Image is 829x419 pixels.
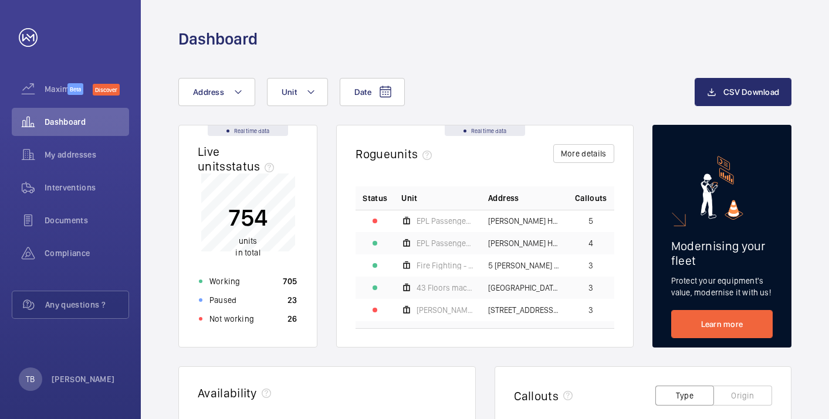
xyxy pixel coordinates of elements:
span: [GEOGRAPHIC_DATA] - [GEOGRAPHIC_DATA] [488,284,561,292]
span: Unit [282,87,297,97]
a: Learn more [671,310,773,338]
span: [PERSON_NAME] House - [PERSON_NAME][GEOGRAPHIC_DATA] [488,239,561,247]
p: Working [209,275,240,287]
img: marketing-card.svg [701,156,743,220]
span: 5 [PERSON_NAME] House - High Risk Building - [GEOGRAPHIC_DATA][PERSON_NAME] [488,261,561,270]
button: More details [553,144,614,163]
p: in total [228,235,268,258]
span: 4 [588,239,593,247]
span: [STREET_ADDRESS][PERSON_NAME] - [PERSON_NAME][GEOGRAPHIC_DATA] [488,306,561,314]
span: CSV Download [723,87,779,97]
p: [PERSON_NAME] [52,373,115,385]
span: Documents [45,214,129,226]
button: Address [178,78,255,106]
p: 26 [287,313,297,325]
span: EPL Passenger Lift No 1 [417,217,474,225]
div: Real time data [445,125,525,136]
span: Unit [401,192,417,204]
button: Unit [267,78,328,106]
p: Not working [209,313,254,325]
span: Any questions ? [45,299,128,311]
span: 5 [588,217,593,225]
span: 43 Floors machine room less middle lift [417,284,474,292]
p: 23 [287,294,297,306]
span: Compliance [45,247,129,259]
span: Interventions [45,182,129,193]
p: Protect your equipment's value, modernise it with us! [671,275,773,298]
span: [PERSON_NAME] Platform Lift [417,306,474,314]
span: Dashboard [45,116,129,128]
p: Status [363,192,387,204]
button: Date [340,78,405,106]
span: [PERSON_NAME] House - High Risk Building - [PERSON_NAME][GEOGRAPHIC_DATA] [488,217,561,225]
span: 3 [588,284,593,292]
span: Callouts [575,192,607,204]
h2: Callouts [514,389,559,403]
span: Discover [93,84,120,96]
h2: Live units [198,144,279,173]
span: 3 [588,261,593,270]
h2: Modernising your fleet [671,239,773,268]
button: Origin [713,386,772,406]
span: EPL Passenger Lift No 2 [417,239,474,247]
h2: Rogue [356,147,437,161]
button: CSV Download [695,78,791,106]
span: units [239,236,258,246]
p: 705 [283,275,297,287]
span: 3 [588,306,593,314]
p: Paused [209,294,236,306]
span: Beta [67,83,83,95]
div: Real time data [208,125,288,136]
span: units [390,147,437,161]
span: Date [354,87,371,97]
h2: Availability [198,386,257,400]
span: Maximize [45,83,67,95]
p: 754 [228,203,268,232]
button: Type [655,386,714,406]
span: Address [193,87,224,97]
span: Fire Fighting - EPL Passenger Lift [417,261,474,270]
h1: Dashboard [178,28,258,50]
p: TB [26,373,35,385]
span: My addresses [45,149,129,161]
span: Address [488,192,519,204]
span: status [226,159,279,173]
